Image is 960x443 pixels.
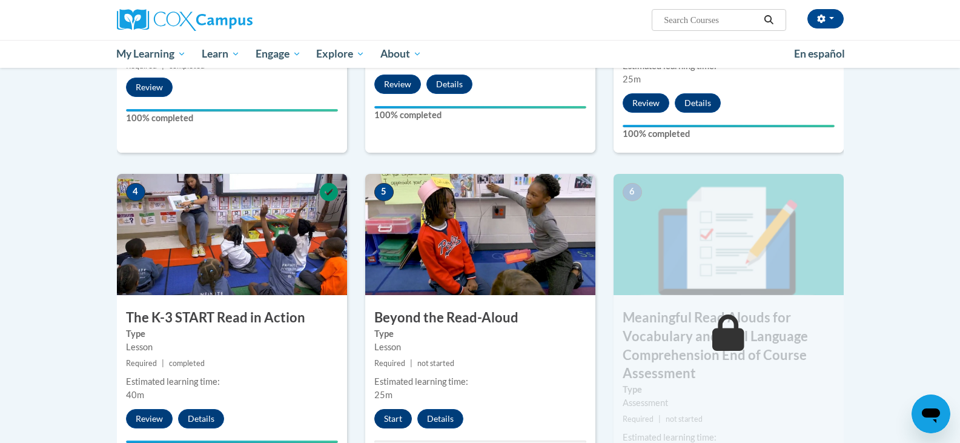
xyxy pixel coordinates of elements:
[623,183,642,201] span: 6
[308,40,372,68] a: Explore
[169,359,205,368] span: completed
[248,40,309,68] a: Engage
[417,409,463,428] button: Details
[126,327,338,341] label: Type
[117,308,347,327] h3: The K-3 START Read in Action
[623,415,654,424] span: Required
[807,9,844,28] button: Account Settings
[417,359,454,368] span: not started
[117,9,347,31] a: Cox Campus
[194,40,248,68] a: Learn
[623,383,835,396] label: Type
[126,183,145,201] span: 4
[380,47,422,61] span: About
[374,108,586,122] label: 100% completed
[663,13,760,27] input: Search Courses
[126,341,338,354] div: Lesson
[162,359,164,368] span: |
[365,308,595,327] h3: Beyond the Read-Aloud
[426,75,472,94] button: Details
[374,341,586,354] div: Lesson
[109,40,194,68] a: My Learning
[912,395,950,433] iframe: Button to launch messaging window
[126,109,338,112] div: Your progress
[126,359,157,368] span: Required
[365,174,595,295] img: Course Image
[614,308,844,383] h3: Meaningful Read Alouds for Vocabulary and Oral Language Comprehension End of Course Assessment
[760,13,778,27] button: Search
[623,396,835,410] div: Assessment
[126,78,173,97] button: Review
[374,375,586,388] div: Estimated learning time:
[178,409,224,428] button: Details
[116,47,186,61] span: My Learning
[623,125,835,127] div: Your progress
[623,127,835,141] label: 100% completed
[623,74,641,84] span: 25m
[372,40,429,68] a: About
[316,47,365,61] span: Explore
[374,390,392,400] span: 25m
[374,75,421,94] button: Review
[117,9,253,31] img: Cox Campus
[126,441,338,443] div: Your progress
[202,47,240,61] span: Learn
[374,106,586,108] div: Your progress
[374,183,394,201] span: 5
[126,375,338,388] div: Estimated learning time:
[256,47,301,61] span: Engage
[99,40,862,68] div: Main menu
[374,409,412,428] button: Start
[786,41,853,67] a: En español
[675,93,721,113] button: Details
[126,409,173,428] button: Review
[666,415,703,424] span: not started
[614,174,844,295] img: Course Image
[117,174,347,295] img: Course Image
[126,112,338,125] label: 100% completed
[374,359,405,368] span: Required
[410,359,412,368] span: |
[126,390,144,400] span: 40m
[374,327,586,341] label: Type
[623,93,669,113] button: Review
[794,47,845,60] span: En español
[658,415,661,424] span: |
